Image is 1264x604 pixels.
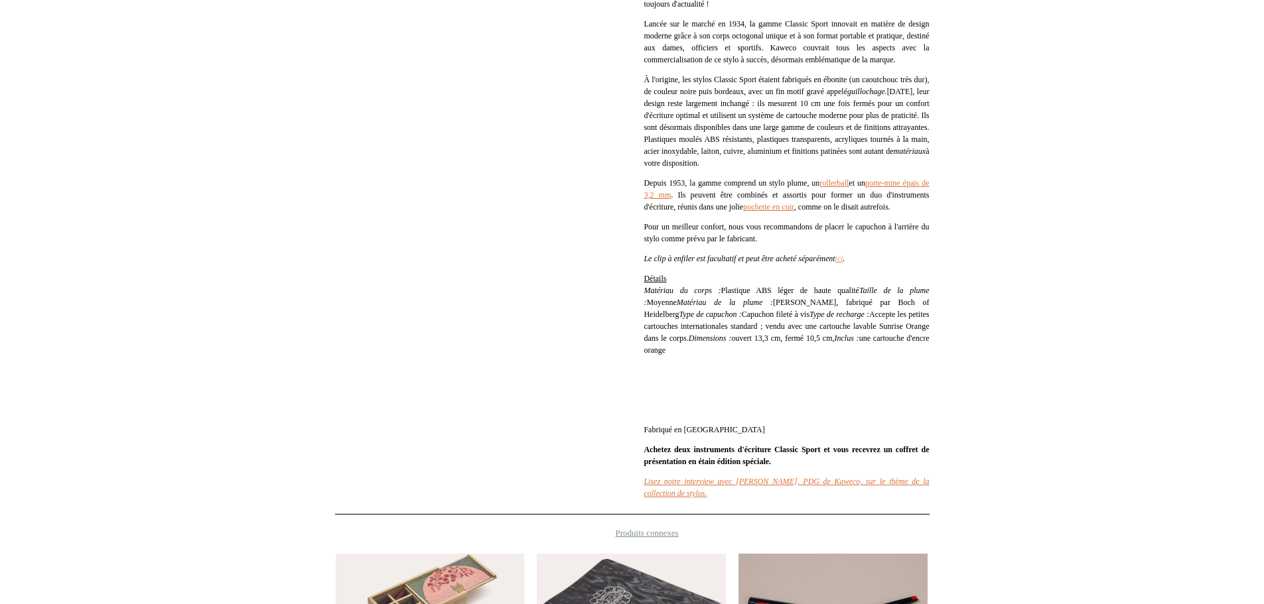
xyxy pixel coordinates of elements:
font: Depuis 1953, la gamme comprend un stylo plume, un [644,178,819,188]
font: Lancée sur le marché en 1934, la gamme Classic Sport innovait en matière de design moderne grâce ... [644,19,929,64]
font: Pour un meilleur confort, nous vous recommandons de placer le capuchon à l'arrière du stylo comme... [644,222,929,243]
font: Détails [644,274,666,283]
font: ouvert 13,3 cm, fermé 10,5 cm, [731,333,834,343]
font: Le clip à enfiler est facultatif et peut être acheté séparément [644,254,835,263]
font: . [843,254,845,263]
font: Matériau de la plume : [677,298,773,307]
a: rollerball [819,178,849,188]
font: guillochage. [847,87,887,96]
font: Achetez deux instruments d'écriture Classic Sport et vous recevrez un coffret de présentation en ... [644,445,929,466]
font: à votre disposition. [644,147,929,168]
font: , comme on le disait autrefois. [794,202,890,211]
font: Dimensions : [689,333,732,343]
font: Fabriqué en [GEOGRAPHIC_DATA] [644,425,764,434]
a: pochette en cuir [743,202,794,211]
font: Moyenne [646,298,676,307]
font: Capuchon fileté à vis [742,310,809,319]
font: Taille de la plume : [644,286,929,307]
font: Plastique ABS léger de haute qualité [721,286,859,295]
a: ici [835,254,843,263]
a: Lisez notre interview avec [PERSON_NAME], PDG de Kaweco, sur le thème de la collection de stylos. [644,477,929,498]
font: Matériau du corps : [644,286,721,295]
font: Type de recharge : [809,310,869,319]
font: [PERSON_NAME], fabriqué par Boch of Heidelberg [644,298,929,319]
font: matériaux [894,147,926,156]
font: À l'origine, les stylos Classic Sport étaient fabriqués en ébonite (un caoutchouc très dur), de c... [644,75,929,96]
font: Inclus : [835,333,859,343]
font: et un [849,178,865,188]
font: Accepte les petites cartouches internationales standard ; vendu avec une cartouche lavable Sunris... [644,310,929,343]
font: . Ils peuvent être combinés et assortis pour former un duo d'instruments d'écriture, réunis dans ... [644,190,929,211]
font: Type de capuchon : [679,310,742,319]
font: Produits connexes [616,528,679,538]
